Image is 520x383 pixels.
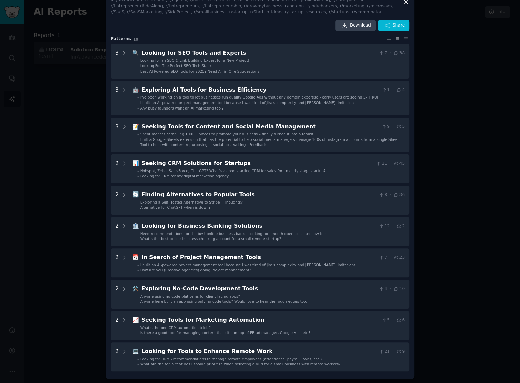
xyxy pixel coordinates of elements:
[140,231,328,236] span: Need recommendations for the best online business bank - Looking for smooth operations and low fees
[389,192,391,198] span: ·
[140,331,310,335] span: Is there a good tool for managing content that sits on top of FB ad manager, Google Ads, etc?
[142,123,379,131] div: Seeking Tools for Content and Social Media Management
[140,268,251,272] span: How are you (Creative agencies) doing Project management?
[115,86,119,111] div: 3
[140,200,243,204] span: Exploring a Self-Hosted Alternative to Stripe – Thoughts?
[140,101,356,105] span: I built an AI-powered project management tool because I was tired of Jira's complexity and [PERSO...
[133,37,138,41] span: 10
[389,161,391,167] span: ·
[140,143,267,147] span: Tool to help with content repurposing + social post writing - Feedback
[140,325,211,330] span: What's the one CRM automation trick ?
[137,205,139,210] div: -
[132,348,139,354] span: 💻
[396,223,405,229] span: 2
[392,317,394,323] span: ·
[137,58,139,63] div: -
[137,63,139,68] div: -
[115,284,119,304] div: 2
[132,254,139,260] span: 📅
[115,316,119,335] div: 2
[393,50,405,56] span: 38
[137,69,139,74] div: -
[381,87,390,93] span: 1
[142,49,376,58] div: Looking for SEO Tools and Experts
[115,159,119,178] div: 2
[396,317,405,323] span: 6
[137,362,139,366] div: -
[140,237,281,241] span: What’s the best online business checking account for a small remote startup?
[378,223,390,229] span: 12
[140,357,322,361] span: Looking for HRMS recommendations to manage remote employees (attendance, payroll, loans, etc.)
[115,190,119,210] div: 2
[376,161,387,167] span: 21
[393,161,405,167] span: 45
[137,100,139,105] div: -
[392,349,394,355] span: ·
[378,255,387,261] span: 7
[389,286,391,292] span: ·
[142,222,376,230] div: Looking for Business Banking Solutions
[137,262,139,267] div: -
[137,106,139,111] div: -
[140,294,240,298] span: Anyone using no-code platforms for client-facing apps?
[115,347,119,366] div: 2
[137,95,139,100] div: -
[378,50,387,56] span: 7
[132,50,139,56] span: 🔍
[389,255,391,261] span: ·
[142,316,379,324] div: Seeking Tools for Marketing Automation
[137,142,139,147] div: -
[137,294,139,299] div: -
[137,330,139,335] div: -
[396,124,405,130] span: 5
[137,268,139,272] div: -
[140,64,212,68] span: Looking For The Perfect SEO Tech Stack
[142,253,376,262] div: In Search of Project Management Tools
[393,192,405,198] span: 36
[392,223,394,229] span: ·
[140,58,249,62] span: Looking for an SEO & Link Building Expert for a New Project!
[378,286,387,292] span: 4
[115,49,119,74] div: 3
[335,20,376,31] a: Download
[378,20,409,31] button: Share
[392,87,394,93] span: ·
[132,191,139,198] span: 🔄
[142,86,379,94] div: Exploring AI Tools for Business Efficiency
[393,286,405,292] span: 10
[381,124,390,130] span: 9
[140,169,326,173] span: Hobspot, Zoho, SalesForce, ChatGPT? What’s a good starting CRM for sales for an early stage startup?
[140,95,378,99] span: I've been working on a tool to let businesses run quality Google Ads without any domain expertise...
[142,190,376,199] div: Finding Alternatives to Popular Tools
[137,168,139,173] div: -
[140,137,399,142] span: Built a Google Sheets extension that has the potential to help social media managers manage 100s ...
[396,87,405,93] span: 4
[142,347,376,356] div: Looking for Tools to Enhance Remote Work
[140,362,341,366] span: What are the top 5 features I should prioritize when selecting a VPN for a small business with re...
[140,299,307,303] span: Anyone here built an app using only no-code tools? Would love to hear the rough edges too.
[132,285,139,292] span: 🛠️
[137,356,139,361] div: -
[378,349,390,355] span: 21
[132,317,139,323] span: 📈
[132,222,139,229] span: 🏦
[140,263,356,267] span: I built an AI-powered project management tool because I was tired of Jira's complexity and [PERSO...
[142,284,376,293] div: Exploring No-Code Development Tools
[392,124,394,130] span: ·
[115,253,119,272] div: 2
[137,299,139,304] div: -
[140,205,211,209] span: Alternative for ChatGPT when is down?
[396,349,405,355] span: 9
[137,137,139,142] div: -
[140,69,259,73] span: Best AI-Powered SEO Tools for 2025? Need All-in-One Suggestions
[350,22,371,29] span: Download
[142,159,373,168] div: Seeking CRM Solutions for Startups
[137,325,139,330] div: -
[393,255,405,261] span: 23
[137,236,139,241] div: -
[115,123,119,147] div: 3
[115,222,119,241] div: 2
[389,50,391,56] span: ·
[132,86,139,93] span: 🤖
[132,123,139,130] span: 📝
